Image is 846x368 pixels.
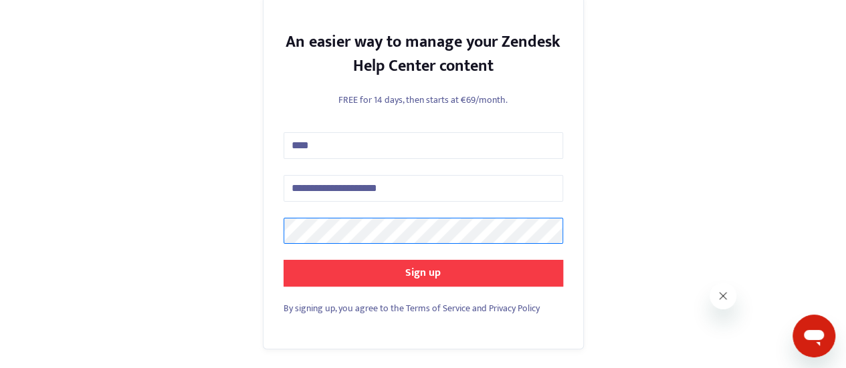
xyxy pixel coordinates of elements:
strong: An easier way to manage your Zendesk Help Center content [286,29,560,79]
iframe: Close message [710,283,736,309]
a: Terms of Service [406,301,470,316]
span: Hi. Need any help? [8,9,96,20]
div: and [284,301,563,315]
iframe: Button to launch messaging window [792,315,835,357]
span: By signing up, you agree to the [284,301,404,316]
button: Sign up [284,260,563,287]
strong: Sign up [405,264,441,282]
p: FREE for 14 days, then starts at €69/month. [284,93,563,107]
a: Privacy Policy [489,301,540,316]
